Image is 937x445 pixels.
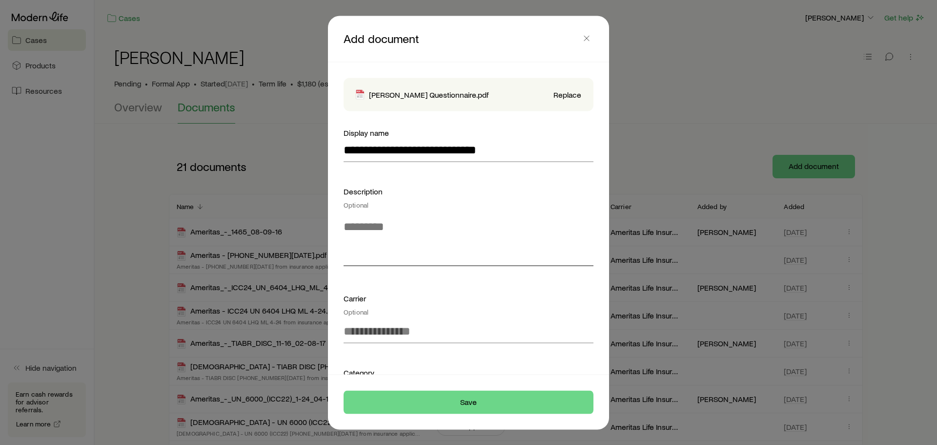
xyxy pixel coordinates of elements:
button: Replace [553,90,582,99]
div: Carrier [344,292,593,316]
p: Add document [344,31,580,46]
div: Category [344,366,593,378]
div: Optional [344,201,593,209]
div: Description [344,185,593,209]
p: [PERSON_NAME] Questionnaire.pdf [369,89,489,99]
button: Save [344,390,593,414]
div: Optional [344,308,593,316]
div: Display name [344,127,593,138]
